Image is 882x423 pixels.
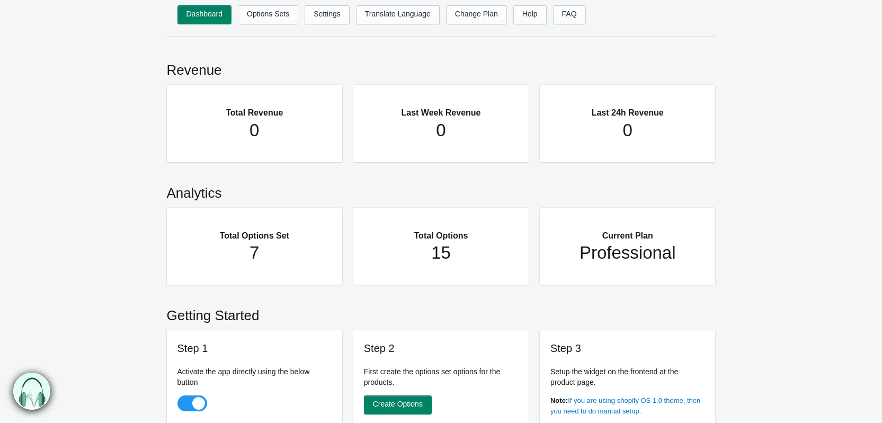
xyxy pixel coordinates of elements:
h1: 7 [188,242,322,263]
a: Translate Language [356,5,440,24]
h1: 15 [375,242,508,263]
a: Help [513,5,547,24]
a: Change Plan [446,5,507,24]
a: Create Options [364,395,432,415]
h2: Total Revenue [188,95,322,120]
h2: Last 24h Revenue [561,95,694,120]
h2: Analytics [167,173,716,208]
h1: 0 [375,120,508,141]
h1: Professional [561,242,694,263]
h2: Current Plan [561,218,694,243]
b: Note: [550,396,568,404]
p: Activate the app directly using the below button [177,366,332,387]
h1: 0 [561,120,694,141]
p: Setup the widget on the frontend at the product page. [550,366,705,387]
h3: Step 3 [550,341,705,356]
a: Dashboard [177,5,232,24]
p: First create the options set options for the products. [364,366,519,387]
a: FAQ [553,5,586,24]
h1: 0 [188,120,322,141]
h2: Revenue [167,50,716,85]
h3: Step 2 [364,341,519,356]
h2: Total Options [375,218,508,243]
a: If you are using shopify OS 1.0 theme, then you need to do manual setup. [550,396,700,415]
h2: Last Week Revenue [375,95,508,120]
h2: Getting Started [167,295,716,330]
h2: Total Options Set [188,218,322,243]
img: bxm.png [13,373,50,410]
h3: Step 1 [177,341,332,356]
a: Settings [305,5,350,24]
a: Options Sets [238,5,298,24]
